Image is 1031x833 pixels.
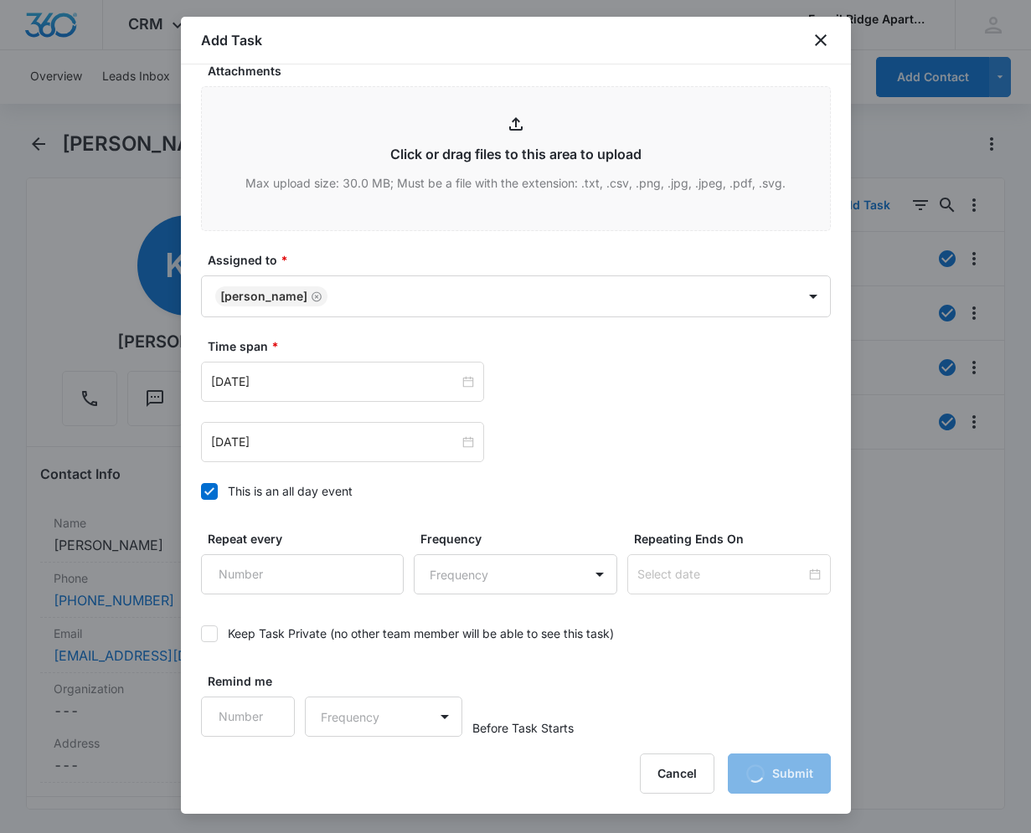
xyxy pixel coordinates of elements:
[201,30,262,50] h1: Add Task
[211,433,459,451] input: Sep 13, 2025
[228,625,614,642] div: Keep Task Private (no other team member will be able to see this task)
[201,697,296,737] input: Number
[307,291,322,302] div: Remove Colton Loe
[640,753,714,794] button: Cancel
[420,530,624,548] label: Frequency
[208,530,411,548] label: Repeat every
[472,719,574,737] span: Before Task Starts
[228,482,353,500] div: This is an all day event
[208,62,838,80] label: Attachments
[208,337,838,355] label: Time span
[201,554,405,594] input: Number
[208,251,838,269] label: Assigned to
[811,30,831,50] button: close
[211,373,459,391] input: Sep 13, 2025
[208,672,302,690] label: Remind me
[637,565,806,584] input: Select date
[220,291,307,302] div: [PERSON_NAME]
[634,530,838,548] label: Repeating Ends On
